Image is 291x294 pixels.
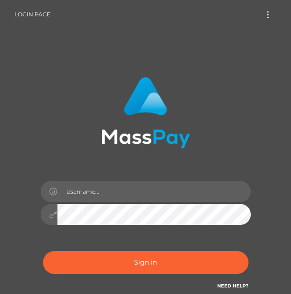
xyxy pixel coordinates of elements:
[43,251,248,274] button: Sign in
[14,5,50,24] a: Login Page
[57,181,251,202] input: Username...
[259,8,277,21] button: Toggle navigation
[101,77,190,148] img: MassPay Login
[217,283,248,289] a: Need Help?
